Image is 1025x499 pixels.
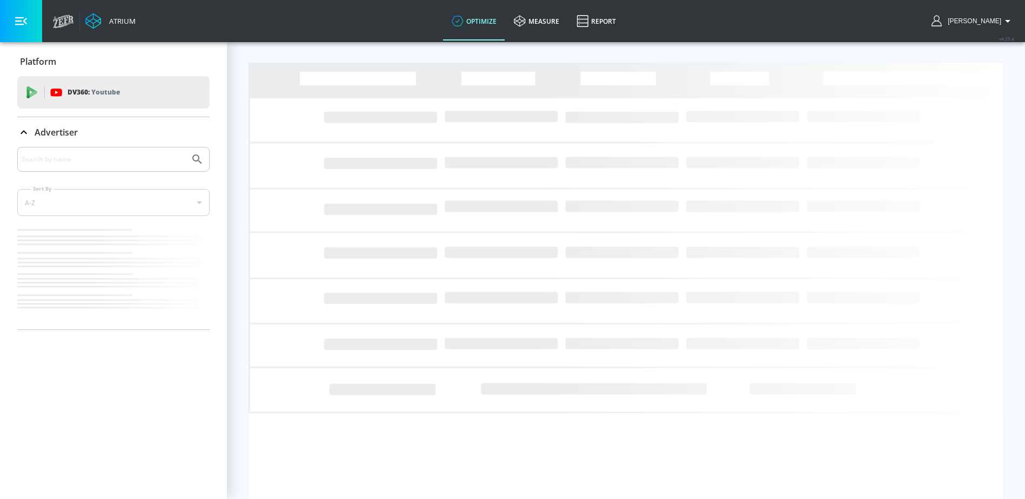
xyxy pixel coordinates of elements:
div: Atrium [105,16,136,26]
div: DV360: Youtube [17,76,210,109]
p: DV360: [68,86,120,98]
p: Advertiser [35,126,78,138]
label: Sort By [31,185,54,192]
span: v 4.25.4 [999,36,1014,42]
div: Advertiser [17,147,210,329]
a: Report [568,2,625,41]
span: login as: nathan.antony@essencemediacom.com [943,17,1001,25]
a: measure [505,2,568,41]
div: Advertiser [17,117,210,147]
p: Youtube [91,86,120,98]
input: Search by name [22,152,185,166]
a: optimize [443,2,505,41]
p: Platform [20,56,56,68]
button: [PERSON_NAME] [932,15,1014,28]
nav: list of Advertiser [17,225,210,329]
a: Atrium [85,13,136,29]
div: A-Z [17,189,210,216]
div: Platform [17,46,210,77]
